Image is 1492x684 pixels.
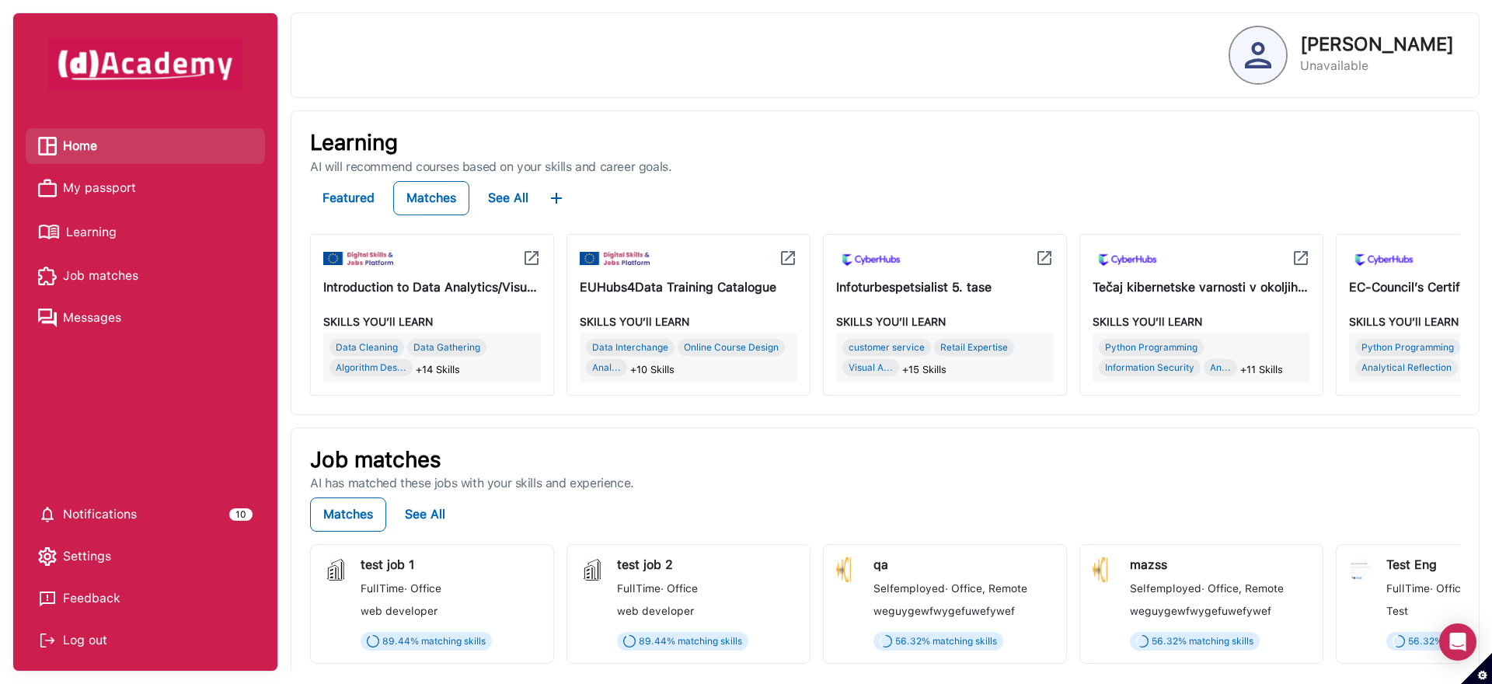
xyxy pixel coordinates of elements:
div: Data Interchange [586,339,675,356]
div: Online Course Design [678,339,785,356]
img: icon [323,252,393,265]
div: Infoturbespetsialist 5. tase [836,277,1054,298]
img: jobi [1093,557,1117,582]
span: +10 Skills [630,359,675,381]
span: Selfemployed [1130,582,1201,595]
div: Algorithm Des... [329,359,413,376]
div: Analytical Reflection [1355,359,1458,376]
span: Home [63,134,97,158]
div: Data Gathering [407,339,486,356]
span: FullTime [617,582,661,595]
span: 89.44 % matching skills [639,636,742,647]
span: Settings [63,545,111,568]
p: Job matches [310,447,1460,473]
div: web developer [361,605,541,617]
div: mazss [1130,557,1310,572]
div: An... [1204,359,1237,376]
span: FullTime [1386,582,1430,595]
div: weguygewfwygefuwefywef [873,605,1054,617]
button: Set cookie preferences [1461,653,1492,684]
img: icon [779,249,797,267]
button: See All [476,181,541,215]
div: Anal... [586,359,627,376]
img: dAcademy [48,39,242,90]
img: My passport icon [38,179,57,197]
a: Home iconHome [38,134,253,158]
div: · [1130,578,1310,599]
div: Data Cleaning [329,339,404,356]
img: icon [1292,249,1310,267]
span: 89.44 % matching skills [382,636,486,647]
img: ... [547,189,566,208]
span: Job matches [63,264,138,288]
button: Featured [310,181,387,215]
span: 56.32 % matching skills [1152,636,1253,647]
div: SKILLS YOU’ll LEARN [580,311,797,333]
div: SKILLS YOU’ll LEARN [323,311,541,333]
span: My passport [63,176,136,200]
span: +11 Skills [1240,359,1283,381]
div: SKILLS YOU’ll LEARN [1093,311,1310,333]
span: Office, Remote [1204,582,1284,595]
a: My passport iconMy passport [38,176,253,200]
div: · [617,578,797,599]
a: Job matches iconJob matches [38,264,253,288]
div: Matches [323,504,373,525]
img: setting [38,505,57,524]
div: SKILLS YOU’ll LEARN [836,311,1054,333]
span: Office [664,582,698,595]
div: 10 [229,508,253,521]
div: EUHubs4Data Training Catalogue [580,277,797,298]
button: Matches [310,497,386,532]
img: jobi [580,557,605,582]
div: · [873,578,1054,599]
div: Open Intercom Messenger [1439,623,1476,661]
button: See All [392,497,458,532]
div: Featured [322,187,375,209]
img: Profile [1245,42,1271,68]
div: Log out [38,629,253,652]
p: Learning [310,130,1460,156]
p: Unavailable [1300,57,1454,75]
div: Introduction to Data Analytics/Visualisation & Machine Learning [323,277,541,298]
span: Selfemployed [873,582,945,595]
div: Tečaj kibernetske varnosti v okoljih OT [1093,277,1310,298]
a: Feedback [38,587,253,610]
div: test job 2 [617,557,797,572]
span: Learning [66,221,117,244]
span: Office [1433,582,1467,595]
img: jobi [1349,557,1374,582]
a: Messages iconMessages [38,306,253,330]
span: +14 Skills [416,359,460,381]
div: qa [873,557,1054,572]
div: test job 1 [361,557,541,572]
div: Visual A... [842,359,899,376]
div: See All [488,187,528,209]
div: web developer [617,605,797,617]
div: See All [405,504,445,525]
span: +15 Skills [902,359,946,381]
span: FullTime [361,582,404,595]
div: Matches [406,187,456,209]
img: jobi [323,557,348,582]
img: icon [1093,247,1163,273]
span: 56.32 % matching skills [895,636,997,647]
img: icon [836,247,906,273]
span: Notifications [63,503,137,526]
div: Information Security [1099,359,1201,376]
div: · [361,578,541,599]
img: icon [1349,247,1419,273]
p: AI will recommend courses based on your skills and career goals. [310,159,1460,175]
div: weguygewfwygefuwefywef [1130,605,1310,617]
img: Messages icon [38,309,57,327]
div: customer service [842,339,931,356]
img: icon [522,249,541,267]
p: AI has matched these jobs with your skills and experience. [310,476,1460,491]
img: setting [38,547,57,566]
button: Matches [393,181,469,215]
img: jobi [836,557,861,582]
p: [PERSON_NAME] [1300,35,1454,54]
img: Learning icon [38,218,60,246]
img: Job matches icon [38,267,57,285]
img: Log out [38,631,57,650]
